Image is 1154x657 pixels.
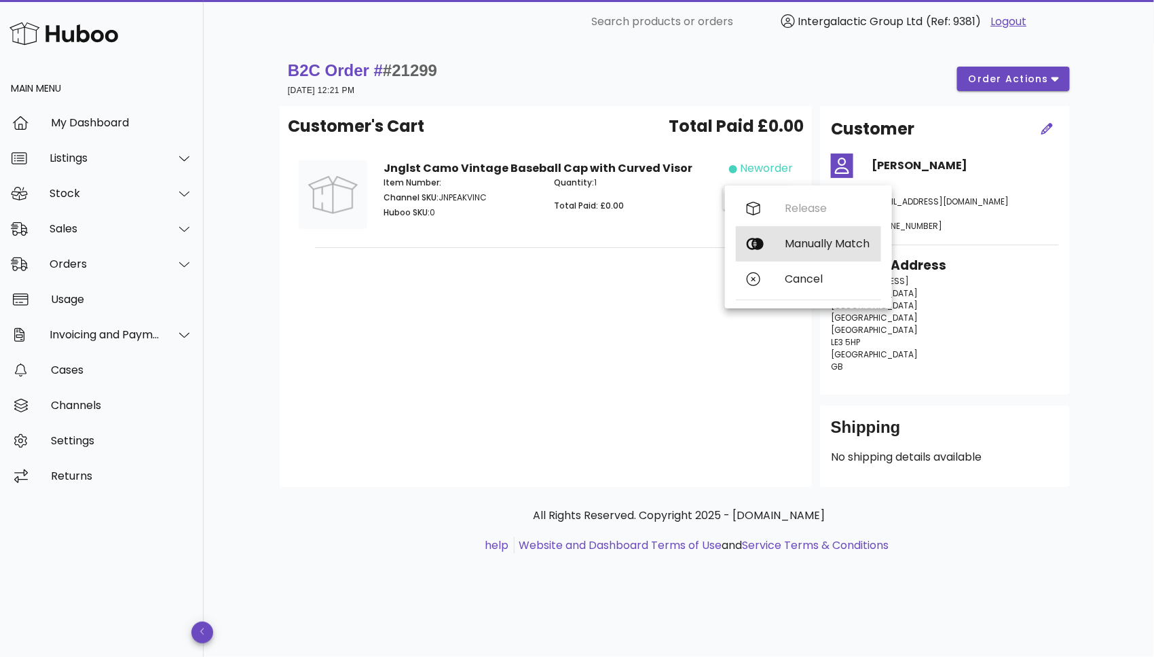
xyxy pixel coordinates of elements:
[831,324,918,336] span: [GEOGRAPHIC_DATA]
[515,537,889,554] li: and
[288,61,437,79] strong: B2C Order #
[519,537,722,553] a: Website and Dashboard Terms of Use
[927,14,982,29] span: (Ref: 9381)
[384,177,441,188] span: Item Number:
[291,508,1067,524] p: All Rights Reserved. Copyright 2025 - [DOMAIN_NAME]
[872,196,1009,207] span: [EMAIL_ADDRESS][DOMAIN_NAME]
[669,114,804,139] span: Total Paid £0.00
[872,158,1059,174] h4: [PERSON_NAME]
[51,399,193,412] div: Channels
[554,177,594,188] span: Quantity:
[383,61,437,79] span: #21299
[872,220,942,232] span: [PHONE_NUMBER]
[991,14,1027,30] a: Logout
[831,256,1059,275] h3: Shipping Address
[288,86,354,95] small: [DATE] 12:21 PM
[723,185,793,210] button: action
[831,117,914,141] h2: Customer
[831,312,918,323] span: [GEOGRAPHIC_DATA]
[51,434,193,447] div: Settings
[485,537,509,553] a: help
[10,19,118,48] img: Huboo Logo
[785,237,870,250] div: Manually Match
[831,449,1059,465] p: No shipping details available
[51,363,193,376] div: Cases
[51,469,193,482] div: Returns
[299,160,367,229] img: Product Image
[554,200,624,211] span: Total Paid: £0.00
[50,328,160,341] div: Invoicing and Payments
[785,272,870,285] div: Cancel
[50,258,160,270] div: Orders
[288,114,424,139] span: Customer's Cart
[957,67,1070,91] button: order actions
[384,192,538,204] p: JNPEAKVINC
[831,416,1059,449] div: Shipping
[743,537,889,553] a: Service Terms & Conditions
[50,187,160,200] div: Stock
[831,336,860,348] span: LE3 5HP
[50,222,160,235] div: Sales
[384,160,692,176] strong: Jnglst Camo Vintage Baseball Cap with Curved Visor
[798,14,923,29] span: Intergalactic Group Ltd
[968,72,1049,86] span: order actions
[831,349,918,360] span: [GEOGRAPHIC_DATA]
[384,207,538,219] p: 0
[50,152,160,164] div: Listings
[831,361,843,372] span: GB
[740,160,793,177] div: neworder
[51,293,193,306] div: Usage
[554,177,708,189] p: 1
[384,192,439,203] span: Channel SKU:
[51,116,193,129] div: My Dashboard
[384,207,430,218] span: Huboo SKU:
